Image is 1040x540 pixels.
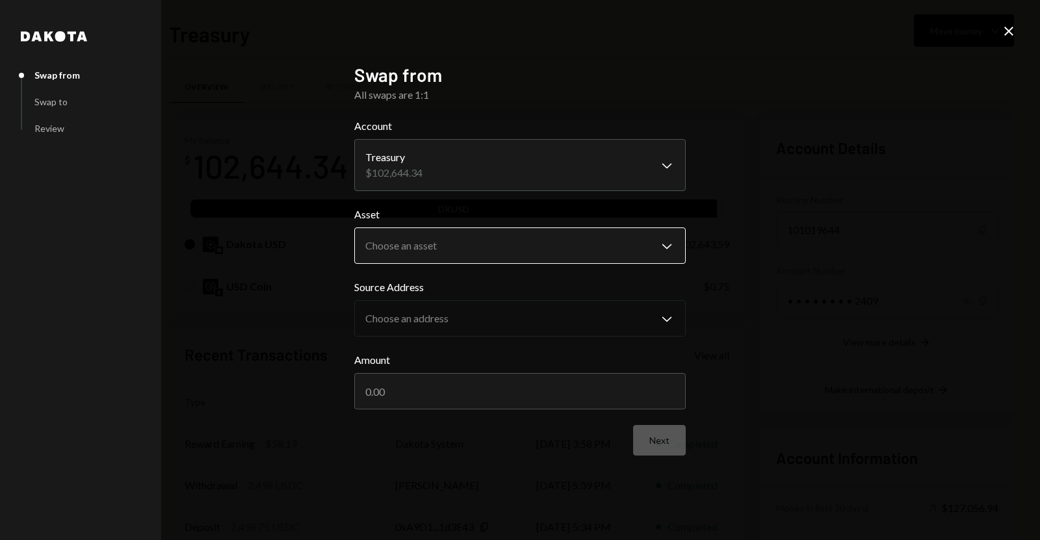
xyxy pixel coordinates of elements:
[354,87,686,103] div: All swaps are 1:1
[354,373,686,409] input: 0.00
[354,118,686,134] label: Account
[34,96,68,107] div: Swap to
[354,300,686,337] button: Source Address
[354,227,686,264] button: Asset
[354,207,686,222] label: Asset
[354,352,686,368] label: Amount
[354,139,686,191] button: Account
[354,279,686,295] label: Source Address
[34,123,64,134] div: Review
[354,62,686,88] h2: Swap from
[34,70,80,81] div: Swap from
